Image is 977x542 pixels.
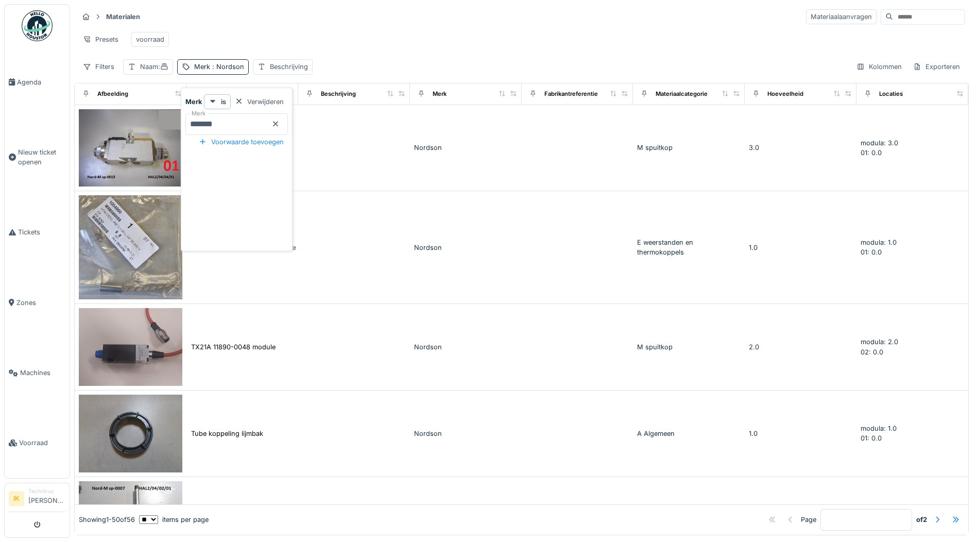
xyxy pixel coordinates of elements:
div: Kolommen [852,59,906,74]
div: Nordson [414,143,518,153]
div: Presets [78,32,123,47]
div: Afbeelding [97,90,128,98]
span: 01: 0.0 [861,434,882,442]
div: Voorwaarde toevoegen [195,135,288,149]
div: Fabrikantreferentie [544,90,598,98]
span: Tickets [18,227,65,237]
div: Beschrijving [321,90,356,98]
li: [PERSON_NAME] [28,487,65,510]
li: IK [9,491,24,506]
label: Merk [190,109,208,118]
div: E weerstanden en thermokoppels [637,238,741,257]
div: Naam [140,62,168,72]
span: : [158,63,168,71]
span: Agenda [17,77,65,87]
div: Showing 1 - 50 of 56 [79,515,135,524]
span: Nieuw ticket openen [18,147,65,167]
div: Locaties [879,90,903,98]
div: items per page [139,515,209,524]
div: 2.0 [749,342,852,352]
div: Nordson [414,429,518,438]
strong: Merk [185,97,202,107]
img: Badge_color-CXgf-gQk.svg [22,10,53,41]
span: : Nordson [210,63,244,71]
div: voorraad [136,35,164,44]
span: modula: 2.0 [861,338,898,346]
span: Machines [20,368,65,378]
div: Filters [78,59,119,74]
div: 3.0 [749,143,852,153]
span: modula: 3.0 [861,139,898,147]
div: Materiaalcategorie [656,90,708,98]
strong: is [221,97,226,107]
span: modula: 1.0 [861,239,897,246]
div: A Algemeen [637,429,741,438]
div: M spuitkop [637,143,741,153]
img: Zelfreinigende lijmkop [79,109,182,187]
strong: of 2 [916,515,927,524]
div: TX21A 11890-0048 module [191,342,276,352]
div: Materiaalaanvragen [806,9,877,24]
div: Nordson [414,243,518,252]
img: Tube koppeling lijmbak [79,395,182,472]
div: Nordson [414,342,518,352]
div: Merk [433,90,447,98]
div: Page [801,515,816,524]
span: 01: 0.0 [861,248,882,256]
img: TX21A 11890-0048 module [79,308,182,386]
div: 1.0 [749,243,852,252]
div: Exporteren [909,59,965,74]
div: Merk [194,62,244,72]
div: Technicus [28,487,65,495]
span: Zones [16,298,65,308]
div: 1.0 [749,429,852,438]
div: Hoeveelheid [767,90,803,98]
div: Beschrijving [270,62,308,72]
img: verwarmingsweerstand voor blue series gun [79,195,182,299]
span: modula: 1.0 [861,425,897,432]
span: 01: 0.0 [861,149,882,157]
div: Tube koppeling lijmbak [191,429,263,438]
span: 02: 0.0 [861,348,883,356]
div: M spuitkop [637,342,741,352]
strong: Materialen [102,12,144,22]
div: Verwijderen [231,95,288,109]
span: Voorraad [19,438,65,448]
